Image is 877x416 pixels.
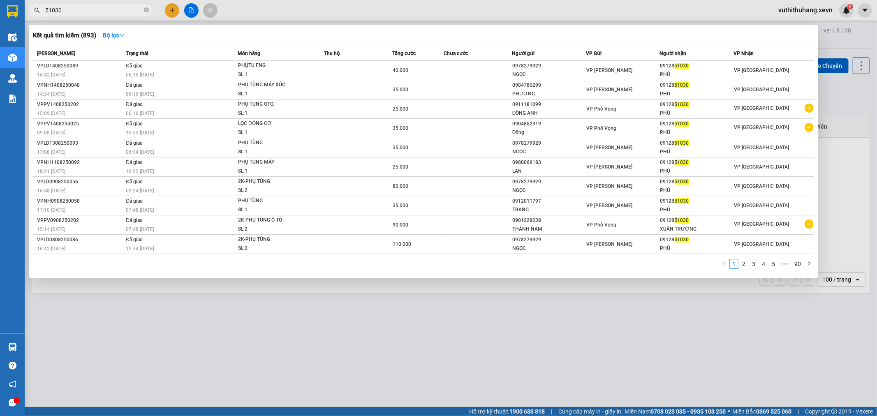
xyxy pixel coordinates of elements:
span: Đã giao [126,237,143,243]
div: 0901228238 [512,216,585,225]
div: 09128 [660,178,734,186]
span: Chưa cước [444,51,468,56]
span: 51030 [675,63,689,69]
div: LAN [512,167,585,176]
span: 51030 [675,237,689,243]
div: 2K-PHỤ TÙNG [238,177,300,186]
span: VP [GEOGRAPHIC_DATA] [734,241,789,247]
img: warehouse-icon [8,53,17,62]
div: SL: 1 [238,206,300,215]
span: 17:10 [DATE] [37,207,65,213]
div: PHÚ [660,128,734,137]
span: 40.000 [393,67,408,73]
div: THÀNH NAM [512,225,585,233]
span: Đã giao [126,82,143,88]
span: VP [PERSON_NAME] [586,203,632,208]
div: PHỤ TÙNG [238,139,300,148]
div: 09128 [660,100,734,109]
div: 09128 [660,120,734,128]
div: VPLD0808250086 [37,236,123,244]
div: PHỤTU FNG [238,61,300,70]
div: PHÚ [660,148,734,156]
input: Tìm tên, số ĐT hoặc mã đơn [45,6,142,15]
img: solution-icon [8,95,17,103]
span: VP [PERSON_NAME] [586,183,632,189]
span: left [722,261,727,266]
span: VP [PERSON_NAME] [586,164,632,170]
button: left [720,259,729,269]
span: 51030 [675,179,689,185]
span: VP [PERSON_NAME] [586,241,632,247]
span: 80.000 [393,183,408,189]
span: 15:14 [DATE] [37,226,65,232]
div: TRANG [512,206,585,214]
span: 25.000 [393,106,408,112]
span: 35.000 [393,125,408,131]
div: PHỤ TÙNG MÁY [238,158,300,167]
img: logo-vxr [7,5,18,18]
span: 17:08 [DATE] [37,149,65,155]
span: VP Phố Vọng [586,125,616,131]
li: 5 [769,259,779,269]
span: Đã giao [126,217,143,223]
div: 2K-PHỤ TÙNG [238,235,300,244]
div: 09128 [660,139,734,148]
div: 09128 [660,81,734,90]
span: 16:42 [DATE] [37,72,65,78]
span: VP [GEOGRAPHIC_DATA] [734,183,789,189]
span: 51030 [675,102,689,107]
span: VP [GEOGRAPHIC_DATA] [734,145,789,150]
div: SL: 1 [238,109,300,118]
span: Đã giao [126,179,143,185]
span: 16:35 [DATE] [126,130,154,136]
span: 51030 [675,159,689,165]
span: message [9,399,16,407]
div: 0978279929 [512,236,585,244]
span: [PERSON_NAME] [37,51,75,56]
span: VP Gửi [586,51,602,56]
span: 09:08 [DATE] [37,130,65,136]
a: 5 [769,259,778,268]
div: VPPV1408250025 [37,120,123,128]
span: Thu hộ [324,51,340,56]
span: VP [GEOGRAPHIC_DATA] [734,105,789,111]
div: 0912011797 [512,197,585,206]
span: Đã giao [126,63,143,69]
div: PHÚ [660,206,734,214]
div: VPPV0908250202 [37,216,123,225]
img: warehouse-icon [8,343,17,351]
span: 25.000 [393,164,408,170]
div: PHÚ [660,70,734,79]
span: 51030 [675,198,689,204]
div: PHỤ TÙNG MÁY XÚC [238,81,300,90]
span: 16:48 [DATE] [37,188,65,194]
div: VPNH0908250058 [37,197,123,206]
a: 3 [750,259,759,268]
div: 0978279929 [512,139,585,148]
span: Đã giao [126,159,143,165]
div: VPLD1308250093 [37,139,123,148]
span: 51030 [675,140,689,146]
span: down [119,32,125,38]
div: VPLD1408250089 [37,62,123,70]
div: NGỌC [512,244,585,253]
li: 4 [759,259,769,269]
div: Đông [512,128,585,137]
div: 0911181099 [512,100,585,109]
div: SL: 2 [238,225,300,234]
div: SL: 1 [238,90,300,99]
span: VP [PERSON_NAME] [586,87,632,92]
span: 10:22 [DATE] [126,169,154,174]
div: VPNH1408250048 [37,81,123,90]
img: warehouse-icon [8,74,17,83]
span: 35.000 [393,87,408,92]
li: 1 [729,259,739,269]
span: VP [PERSON_NAME] [586,67,632,73]
div: VPLD0908250056 [37,178,123,186]
span: 51030 [675,217,689,223]
span: Đã giao [126,102,143,107]
span: VP Phố Vọng [586,222,616,228]
span: right [807,261,812,266]
div: PHỤ TÙNG [238,196,300,206]
div: 09128 [660,197,734,206]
